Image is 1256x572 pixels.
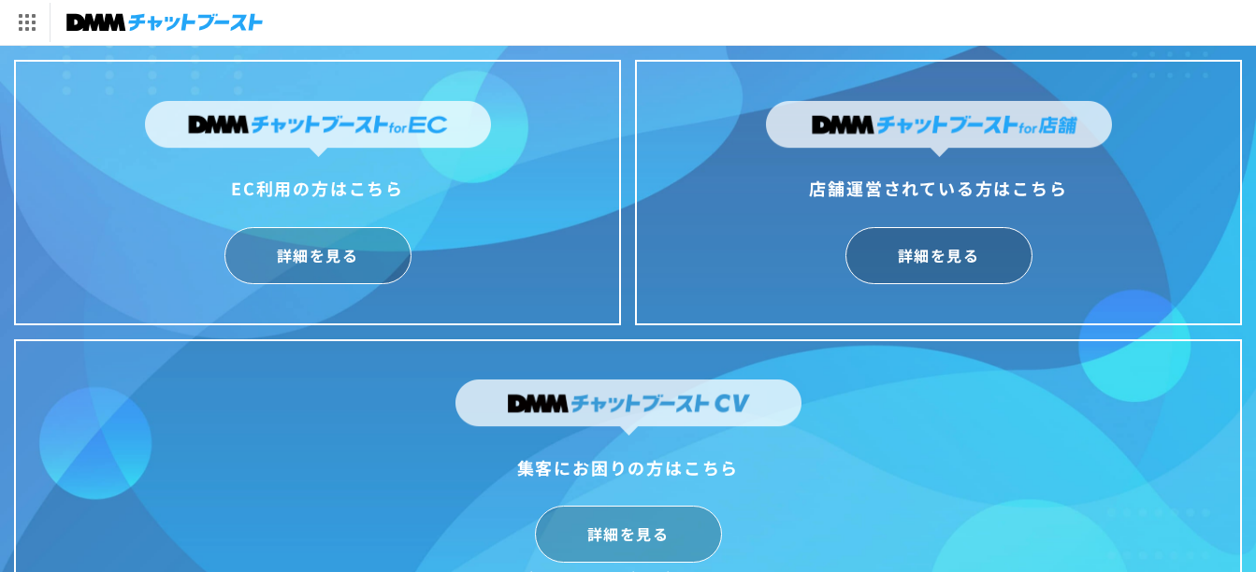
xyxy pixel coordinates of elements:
[66,9,263,36] img: チャットブースト
[145,101,491,157] img: DMMチャットブーストforEC
[3,3,50,42] img: サービス
[766,101,1112,157] img: DMMチャットブーストfor店舗
[766,173,1112,203] div: 店舗運営されている方はこちら
[845,227,1032,284] a: 詳細を見る
[145,173,491,203] div: EC利用の方はこちら
[224,227,411,284] a: 詳細を見る
[455,379,801,436] img: DMMチャットブーストCV
[535,506,722,563] a: 詳細を見る
[455,452,801,482] div: 集客にお困りの方はこちら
